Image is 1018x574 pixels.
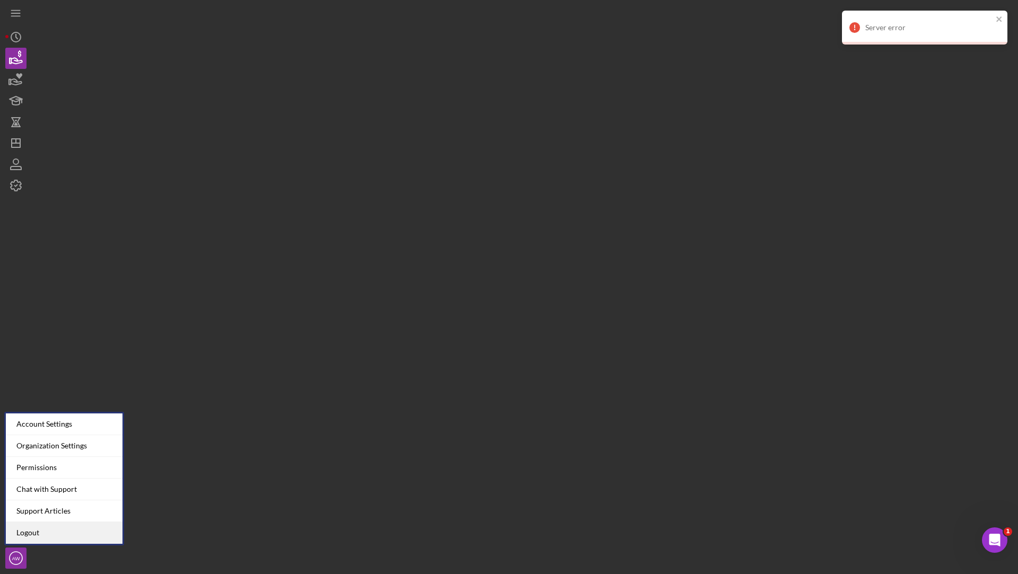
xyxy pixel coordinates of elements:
button: AW [5,547,27,569]
div: Chat with Support [6,479,122,500]
div: Account Settings [6,413,122,435]
text: AW [12,555,20,561]
a: Logout [6,522,122,544]
iframe: Intercom live chat [982,527,1007,553]
div: Organization Settings [6,435,122,457]
span: 1 [1004,527,1012,536]
div: Server error [865,23,993,32]
a: Support Articles [6,500,122,522]
button: close [996,15,1003,25]
div: Permissions [6,457,122,479]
